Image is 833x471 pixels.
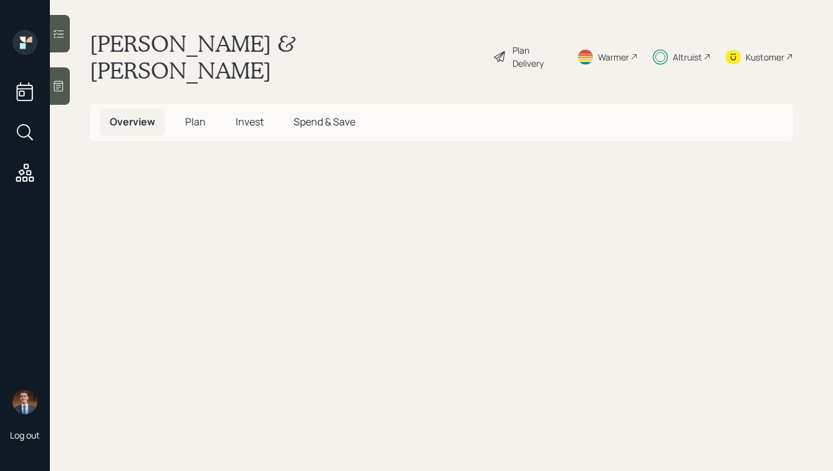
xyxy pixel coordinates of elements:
[513,44,562,70] div: Plan Delivery
[598,51,629,64] div: Warmer
[12,389,37,414] img: hunter_neumayer.jpg
[110,115,155,129] span: Overview
[90,30,483,84] h1: [PERSON_NAME] & [PERSON_NAME]
[236,115,264,129] span: Invest
[185,115,206,129] span: Plan
[294,115,355,129] span: Spend & Save
[746,51,784,64] div: Kustomer
[673,51,702,64] div: Altruist
[10,429,40,441] div: Log out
